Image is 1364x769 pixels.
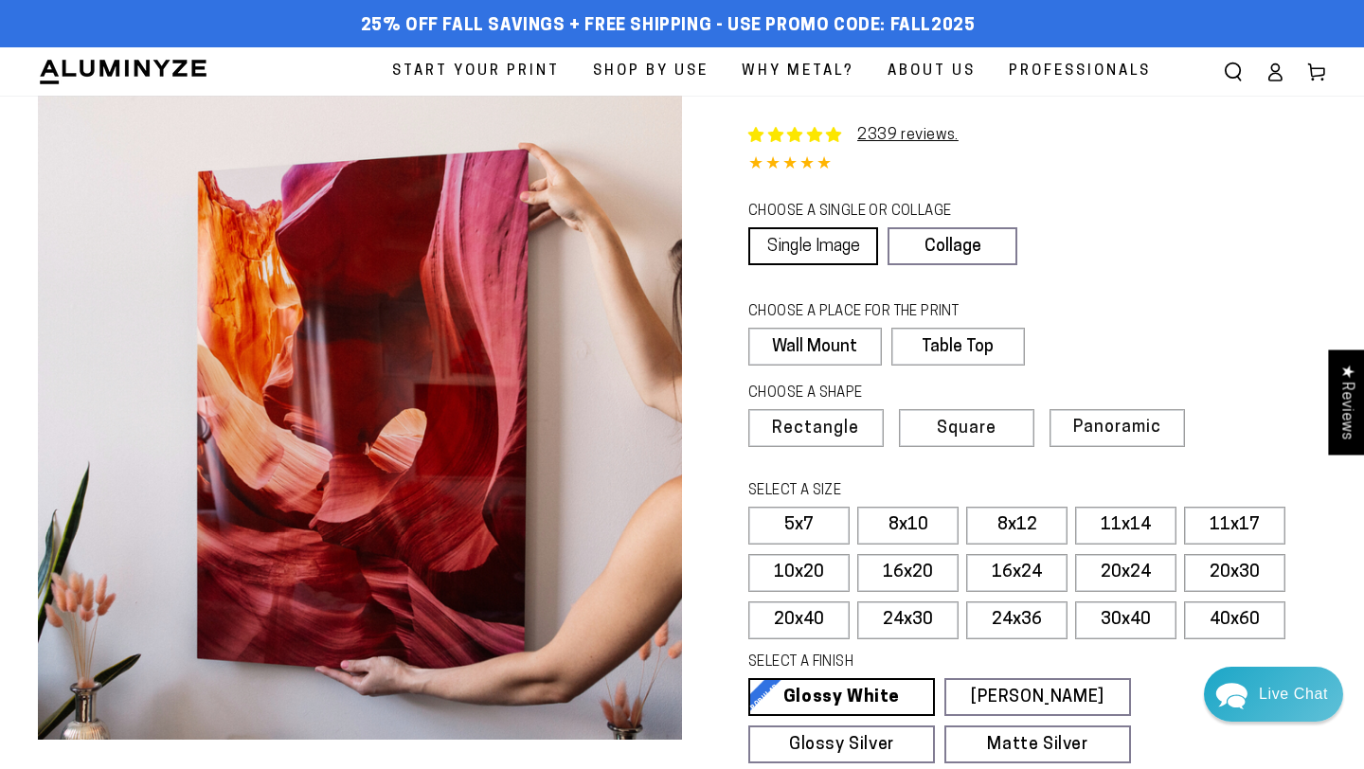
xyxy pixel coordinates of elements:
[891,328,1025,366] label: Table Top
[378,47,574,96] a: Start Your Print
[944,725,1131,763] a: Matte Silver
[857,554,959,592] label: 16x20
[1009,59,1151,84] span: Professionals
[727,47,869,96] a: Why Metal?
[857,507,959,545] label: 8x10
[1073,419,1161,437] span: Panoramic
[888,227,1017,265] a: Collage
[944,678,1131,716] a: [PERSON_NAME]
[772,420,859,438] span: Rectangle
[392,59,560,84] span: Start Your Print
[937,420,996,438] span: Square
[1184,554,1285,592] label: 20x30
[748,507,850,545] label: 5x7
[1259,667,1328,722] div: Contact Us Directly
[748,725,935,763] a: Glossy Silver
[742,59,854,84] span: Why Metal?
[748,202,999,223] legend: CHOOSE A SINGLE OR COLLAGE
[1075,554,1176,592] label: 20x24
[966,507,1068,545] label: 8x12
[966,601,1068,639] label: 24x36
[995,47,1165,96] a: Professionals
[1075,507,1176,545] label: 11x14
[748,554,850,592] label: 10x20
[579,47,723,96] a: Shop By Use
[1204,667,1343,722] div: Chat widget toggle
[748,384,1010,404] legend: CHOOSE A SHAPE
[1184,507,1285,545] label: 11x17
[361,16,976,37] span: 25% off FALL Savings + Free Shipping - Use Promo Code: FALL2025
[38,58,208,86] img: Aluminyze
[748,481,1087,502] legend: SELECT A SIZE
[857,128,959,143] a: 2339 reviews.
[1184,601,1285,639] label: 40x60
[748,601,850,639] label: 20x40
[888,59,976,84] span: About Us
[748,227,878,265] a: Single Image
[593,59,709,84] span: Shop By Use
[1328,349,1364,455] div: Click to open Judge.me floating reviews tab
[748,302,1007,323] legend: CHOOSE A PLACE FOR THE PRINT
[1075,601,1176,639] label: 30x40
[966,554,1068,592] label: 16x24
[748,678,935,716] a: Glossy White
[748,328,882,366] label: Wall Mount
[857,601,959,639] label: 24x30
[748,653,1087,673] legend: SELECT A FINISH
[1212,51,1254,93] summary: Search our site
[748,152,1326,179] div: 4.84 out of 5.0 stars
[873,47,990,96] a: About Us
